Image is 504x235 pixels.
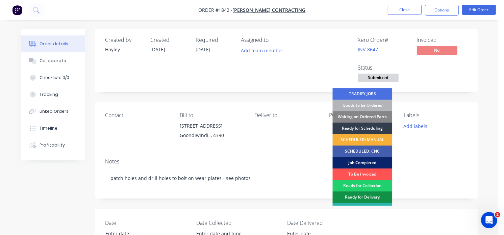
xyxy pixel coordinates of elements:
button: Add team member [237,46,287,55]
span: 2 [495,212,500,217]
span: Order #1842 - [199,7,233,14]
div: Deliver to [254,112,318,119]
div: Delivered [332,203,392,214]
div: Contact [105,112,169,119]
div: Invoiced [417,37,468,43]
div: Created [151,37,188,43]
label: Date Collected [196,219,281,227]
div: Tracking [40,92,58,98]
label: Date [105,219,190,227]
div: patch holes and drill holes to bolt on wear plates - see photos [105,168,468,188]
span: [DATE] [151,46,166,53]
button: Options [425,5,459,16]
div: Waiting on Ordered Parts [332,111,392,123]
div: Checklists 0/0 [40,75,69,81]
div: Linked Orders [40,108,69,114]
button: Add labels [400,121,431,130]
div: Created by [105,37,143,43]
div: Goods to be Ordered [332,100,392,111]
div: Order details [40,41,68,47]
span: No [417,46,457,54]
div: Bill to [180,112,244,119]
button: Linked Orders [21,103,85,120]
button: Tracking [21,86,85,103]
span: [DATE] [196,46,211,53]
div: SCHEDULED: CNC [332,146,392,157]
button: Profitability [21,137,85,154]
div: Assigned to [241,37,309,43]
button: Submitted [358,74,399,84]
a: INV-8647 [358,46,378,53]
div: Ready for Delivery [332,191,392,203]
button: Close [388,5,422,15]
div: Profitability [40,142,65,148]
div: Ready for Collection [332,180,392,191]
div: SCHEDULED: MANUAL [332,134,392,146]
div: Hayley [105,46,143,53]
div: To Be Invoiced [332,168,392,180]
span: Submitted [358,74,399,82]
div: Status [358,64,409,71]
div: Required [196,37,233,43]
button: Checklists 0/0 [21,69,85,86]
button: Add team member [241,46,287,55]
div: [STREET_ADDRESS]Goondiwindi, , 4390 [180,121,244,143]
div: [STREET_ADDRESS] [180,121,244,131]
a: [PERSON_NAME] Contracting [233,7,306,14]
div: Goondiwindi, , 4390 [180,131,244,140]
div: PO [329,112,393,119]
label: Date Delivered [287,219,372,227]
div: Timeline [40,125,57,131]
button: Timeline [21,120,85,137]
button: Collaborate [21,52,85,69]
div: Xero Order # [358,37,409,43]
div: Collaborate [40,58,66,64]
div: Labels [404,112,468,119]
div: Ready for Scheduling [332,123,392,134]
iframe: Intercom live chat [481,212,497,228]
button: Edit Order [462,5,496,15]
img: Factory [12,5,22,15]
button: Order details [21,35,85,52]
div: TRADIFY JOBS [332,88,392,100]
div: Job Completed [332,157,392,168]
div: Notes [105,158,468,165]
